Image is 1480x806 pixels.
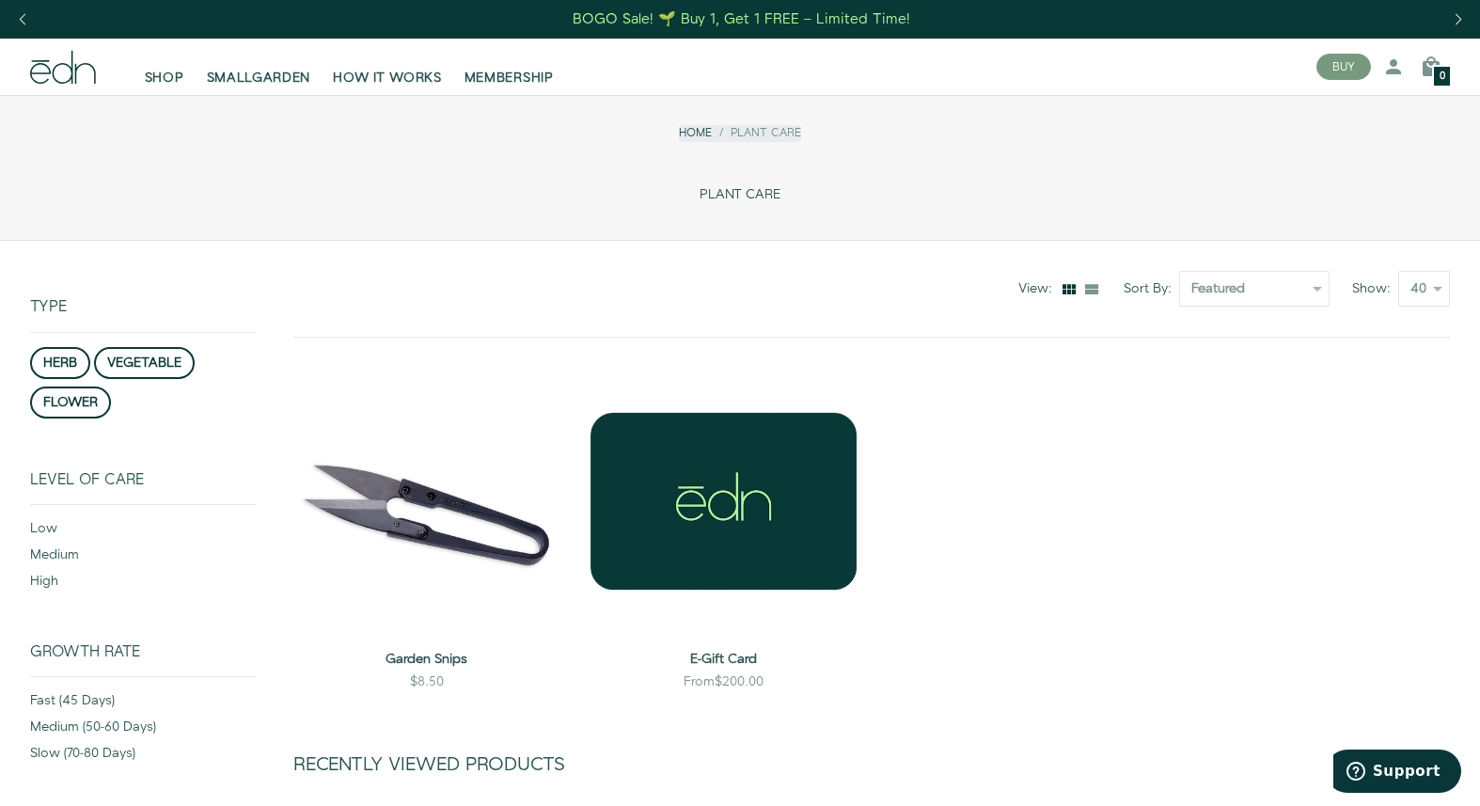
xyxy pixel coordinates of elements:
[333,69,441,87] span: HOW IT WORKS
[30,347,90,379] button: herb
[94,347,195,379] button: vegetable
[1316,54,1371,80] button: BUY
[30,744,256,770] div: slow (70-80 days)
[712,125,801,141] li: Plant Care
[30,387,111,419] button: flower
[134,46,196,87] a: SHOP
[1440,71,1445,82] span: 0
[1352,279,1398,298] label: Show:
[196,46,323,87] a: SMALLGARDEN
[293,650,560,669] a: Garden Snips
[293,368,560,635] img: Garden Snips
[30,691,256,718] div: fast (45 days)
[293,755,1397,776] h3: Recently Viewed Products
[573,9,910,29] div: BOGO Sale! 🌱 Buy 1, Get 1 FREE – Limited Time!
[679,125,712,141] a: Home
[1333,750,1461,797] iframe: Opens a widget where you can find more information
[679,125,801,141] nav: breadcrumbs
[30,545,256,572] div: medium
[30,643,256,676] div: Growth Rate
[145,69,184,87] span: SHOP
[30,241,256,331] div: Type
[207,69,311,87] span: SMALLGARDEN
[590,650,858,669] a: E-Gift Card
[30,519,256,545] div: low
[715,672,764,691] span: $200.00
[1018,279,1060,298] div: View:
[590,368,858,635] img: E-Gift Card
[410,672,444,691] div: $8.50
[1124,279,1179,298] label: Sort By:
[30,572,256,598] div: high
[700,187,780,203] span: PLANT CARE
[30,471,256,504] div: Level of Care
[572,5,913,34] a: BOGO Sale! 🌱 Buy 1, Get 1 FREE – Limited Time!
[322,46,452,87] a: HOW IT WORKS
[464,69,554,87] span: MEMBERSHIP
[453,46,565,87] a: MEMBERSHIP
[30,718,256,744] div: medium (50-60 days)
[684,672,764,691] div: From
